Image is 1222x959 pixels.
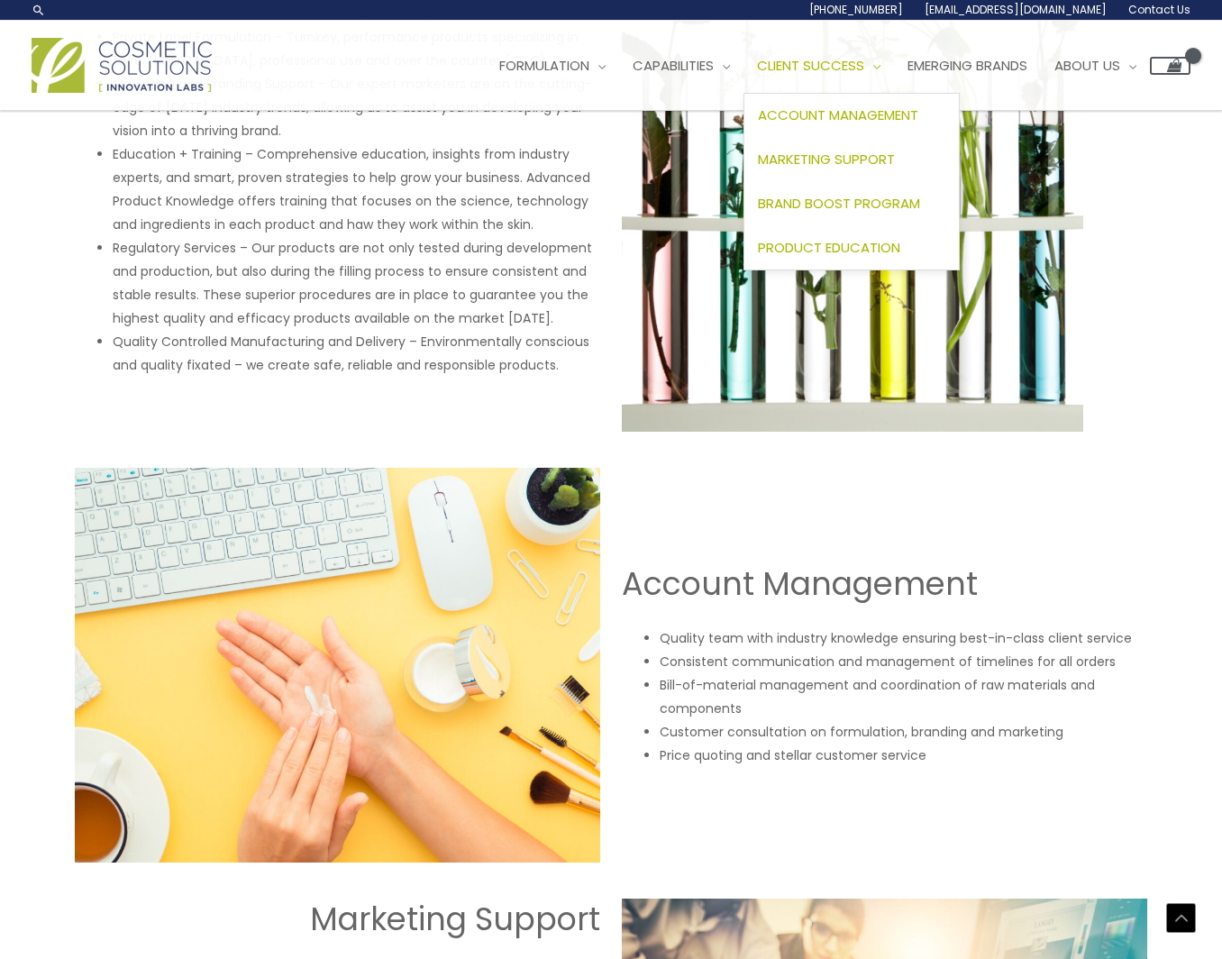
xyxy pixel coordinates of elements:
[113,142,600,236] li: Education + Training – Comprehensive education, insights from industry experts, and smart, proven...
[1128,2,1190,17] span: Contact Us
[744,94,959,138] a: Account Management
[75,468,600,862] img: Cosmetic Solutions Account Management Image features a models hands near a computer mouse and key...
[32,38,212,93] img: Cosmetic Solutions Logo
[660,720,1147,744] li: Customer consultation on formulation, branding and marketing
[744,225,959,269] a: Product Education
[894,39,1041,93] a: Emerging Brands
[743,39,894,93] a: Client Success
[75,899,600,940] h2: Marketing Support
[744,138,959,182] a: Marketing Support
[499,56,589,75] span: Formulation
[660,650,1147,673] li: Consistent communication and management of timelines for all orders
[1054,56,1120,75] span: About Us
[809,2,903,17] span: [PHONE_NUMBER]
[758,238,900,257] span: Product Education
[113,236,600,330] li: Regulatory Services – Our products are not only tested during development and production, but als...
[758,105,918,124] span: Account Management
[757,56,864,75] span: Client Success
[619,39,743,93] a: Capabilities
[758,150,895,169] span: Marketing Support
[660,673,1147,720] li: Bill-of-material management and coordination of raw materials and components
[907,56,1027,75] span: Emerging Brands
[925,2,1107,17] span: [EMAIL_ADDRESS][DOMAIN_NAME]
[486,39,619,93] a: Formulation
[660,744,1147,767] li: Price quoting and stellar customer service
[633,56,714,75] span: Capabilities
[32,3,46,17] a: Search icon link
[660,626,1147,650] li: Quality team with industry knowledge ensuring best-in-class client service
[472,39,1190,93] nav: Site Navigation
[1041,39,1150,93] a: About Us
[113,330,600,377] li: Quality Controlled Manufacturing and Delivery – Environmentally conscious and quality fixated – w...
[758,194,920,213] span: Brand Boost Program
[622,563,1147,605] h2: Account Management
[744,181,959,225] a: Brand Boost Program
[1150,57,1190,75] a: View Shopping Cart, empty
